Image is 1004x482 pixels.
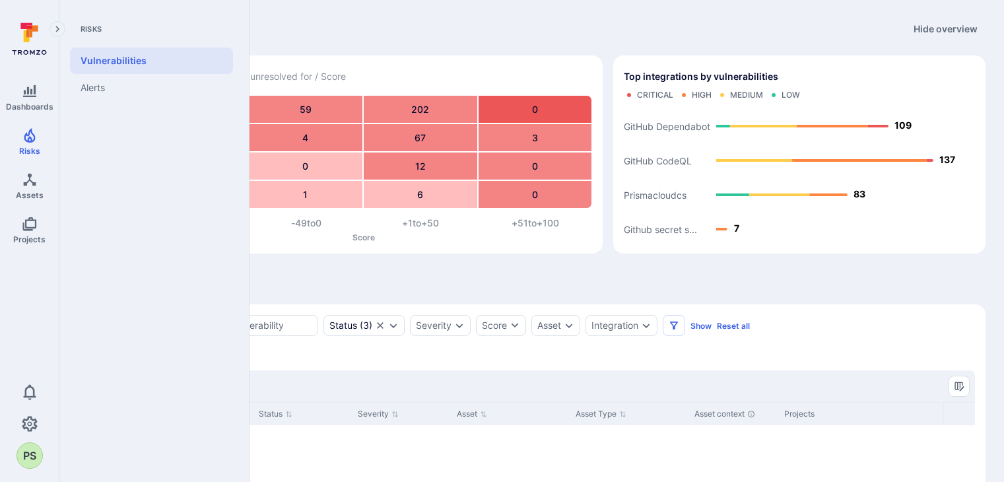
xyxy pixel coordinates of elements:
[78,269,986,294] div: assets tabs
[457,409,487,419] button: Sort by Asset
[784,408,951,420] div: Projects
[364,217,478,230] div: +1 to +50
[17,442,43,469] div: Prashnth Sankaran
[624,70,778,83] span: Top integrations by vulnerabilities
[70,24,233,34] span: Risks
[364,124,477,151] div: 67
[479,181,592,208] div: 0
[199,319,312,332] input: Search vulnerability
[135,232,592,242] p: Score
[388,320,399,331] button: Expand dropdown
[249,153,362,180] div: 0
[694,408,774,420] div: Asset context
[6,102,53,112] span: Dashboards
[690,321,712,331] button: Show
[13,234,46,244] span: Projects
[637,90,673,100] div: Critical
[375,320,385,331] button: Clear selection
[329,320,372,331] button: Status(3)
[479,96,592,123] div: 0
[364,96,477,123] div: 202
[16,190,44,200] span: Assets
[17,442,43,469] button: PS
[576,409,626,419] button: Sort by Asset Type
[717,321,750,331] button: Reset all
[624,155,692,166] text: GitHub CodeQL
[454,320,465,331] button: Expand dropdown
[479,153,592,180] div: 0
[416,320,452,331] button: Severity
[730,90,763,100] div: Medium
[692,90,712,100] div: High
[249,124,362,151] div: 4
[329,320,372,331] div: ( 3 )
[249,217,363,230] div: -49 to 0
[358,409,399,419] button: Sort by Severity
[364,153,477,180] div: 12
[641,320,652,331] button: Expand dropdown
[249,181,362,208] div: 1
[50,21,65,37] button: Expand navigation menu
[364,181,477,208] div: 6
[613,55,986,254] div: Top integrations by vulnerabilities
[329,320,357,331] div: Status
[624,106,975,243] svg: Top integrations by vulnerabilities bar
[479,124,592,151] div: 3
[624,120,710,131] text: GitHub Dependabot
[747,410,755,418] div: Automatically discovered context associated with the asset
[939,154,955,165] text: 137
[624,189,686,200] text: Prismacloudcs
[537,320,561,331] button: Asset
[249,96,362,123] div: 59
[482,319,507,332] div: Score
[853,188,865,199] text: 83
[478,217,592,230] div: +51 to +100
[564,320,574,331] button: Expand dropdown
[226,70,346,84] span: Days unresolved for / Score
[949,376,970,397] button: Manage columns
[782,90,800,100] div: Low
[663,315,685,336] button: Filters
[19,146,40,156] span: Risks
[70,74,233,102] a: Alerts
[53,24,62,35] i: Expand navigation menu
[70,48,233,74] a: Vulnerabilities
[906,18,986,40] button: Hide overview
[591,320,638,331] button: Integration
[476,315,526,336] button: Score
[259,409,292,419] button: Sort by Status
[624,223,697,234] text: Github secret s...
[894,120,912,131] text: 109
[734,223,739,234] text: 7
